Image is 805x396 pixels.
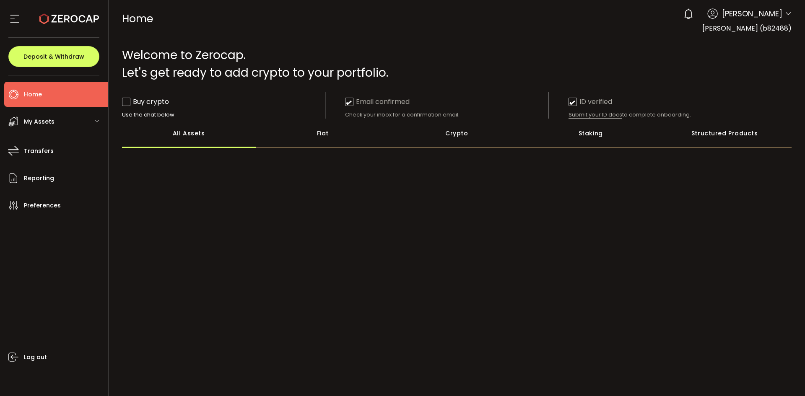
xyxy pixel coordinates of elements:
[569,96,612,107] div: ID verified
[345,111,548,119] div: Check your inbox for a confirmation email.
[345,96,410,107] div: Email confirmed
[658,119,792,148] div: Structured Products
[8,46,99,67] button: Deposit & Withdraw
[122,11,153,26] span: Home
[24,172,54,184] span: Reporting
[122,47,792,82] div: Welcome to Zerocap. Let's get ready to add crypto to your portfolio.
[569,111,771,119] div: to complete onboarding.
[23,54,84,60] span: Deposit & Withdraw
[569,111,622,119] span: Submit your ID docs
[24,145,54,157] span: Transfers
[524,119,658,148] div: Staking
[256,119,390,148] div: Fiat
[24,199,61,212] span: Preferences
[122,119,256,148] div: All Assets
[122,96,169,107] div: Buy crypto
[24,116,55,128] span: My Assets
[390,119,524,148] div: Crypto
[24,88,42,101] span: Home
[122,111,325,119] div: Use the chat below
[702,23,792,33] span: [PERSON_NAME] (b82488)
[722,8,782,19] span: [PERSON_NAME]
[24,351,47,363] span: Log out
